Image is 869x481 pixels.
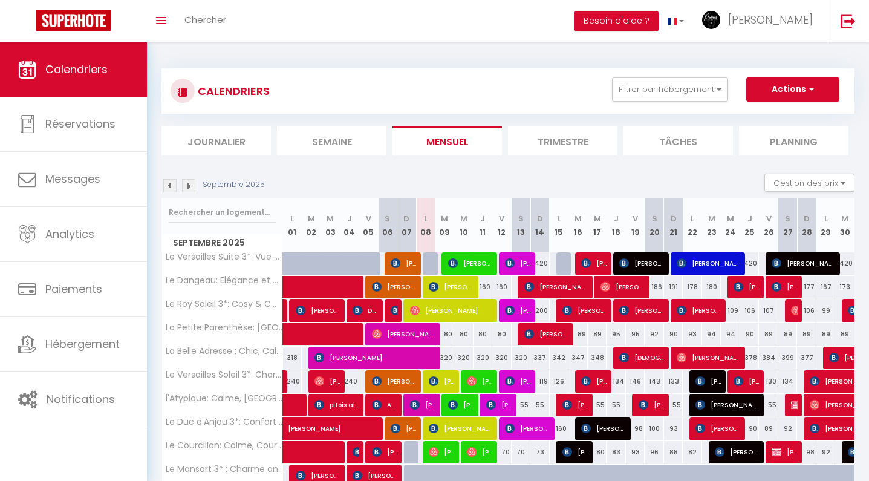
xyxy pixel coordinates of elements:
div: 95 [607,323,626,345]
span: Septembre 2025 [162,234,282,252]
div: 420 [740,252,760,275]
li: Journalier [161,126,271,155]
div: 89 [778,323,798,345]
span: Le Roy Soleil 3*: Cosy & Cœur du quartier [GEOGRAPHIC_DATA] [164,299,285,309]
span: Hébergement [45,336,120,352]
span: ALHINC Solveig [372,393,398,416]
div: 80 [454,323,474,345]
abbr: V [499,213,504,224]
div: 83 [607,441,626,463]
span: Chercher [184,13,226,26]
th: 21 [664,198,683,252]
span: l'Atypique: Calme, [GEOGRAPHIC_DATA] [164,394,285,403]
div: 89 [568,323,588,345]
div: 320 [435,347,455,369]
div: 133 [664,370,683,393]
span: Le Courcillon: Calme, Cour privée & Proche Château [164,441,285,450]
div: 55 [607,394,626,416]
button: Gestion des prix [764,174,854,192]
span: pitois albane [314,393,360,416]
span: [PERSON_NAME] [677,299,722,322]
span: [PERSON_NAME] [619,299,665,322]
div: 320 [474,347,493,369]
span: Paiements [45,281,102,296]
th: 30 [835,198,854,252]
span: [PERSON_NAME] [448,252,493,275]
th: 05 [359,198,379,252]
abbr: M [308,213,315,224]
th: 01 [283,198,302,252]
div: 55 [512,394,531,416]
th: 27 [778,198,798,252]
div: 347 [568,347,588,369]
div: 146 [626,370,645,393]
abbr: M [594,213,601,224]
span: [PERSON_NAME] [429,417,493,440]
li: Trimestre [508,126,617,155]
th: 15 [550,198,569,252]
span: Messages [45,171,100,186]
div: 89 [797,323,816,345]
span: [PERSON_NAME] [467,440,493,463]
span: [PERSON_NAME] [314,370,340,393]
span: [PERSON_NAME] [581,370,607,393]
div: 399 [778,347,798,369]
div: 134 [607,370,626,393]
div: 320 [454,347,474,369]
span: Le Versailles Suite 3*: Vue Château & Potager [164,252,285,261]
div: 109 [721,299,740,322]
abbr: J [347,213,352,224]
div: 106 [740,299,760,322]
div: 420 [530,252,550,275]
abbr: M [841,213,848,224]
span: Le Duc d'Anjou 3*: Confort & Charme au cœur de ville [164,417,285,427]
div: 93 [683,323,702,345]
li: Planning [739,126,848,155]
div: 167 [816,276,836,298]
span: [PERSON_NAME] [486,393,512,416]
img: logout [841,13,856,28]
div: 98 [626,417,645,440]
div: 180 [702,276,721,298]
span: [PERSON_NAME] [728,12,813,27]
span: [PERSON_NAME] [505,252,531,275]
span: [PERSON_NAME] [791,299,798,322]
div: 94 [702,323,721,345]
div: 89 [588,323,607,345]
span: [PERSON_NAME] [524,322,570,345]
span: [PERSON_NAME] [619,252,665,275]
div: 90 [740,417,760,440]
span: [PERSON_NAME] [581,417,627,440]
span: [PERSON_NAME] [505,299,531,322]
a: [PERSON_NAME] [283,417,302,440]
div: 420 [835,252,854,275]
span: [PERSON_NAME] [410,299,494,322]
th: 17 [588,198,607,252]
span: [PERSON_NAME] [600,275,646,298]
span: Le Dangeau: Elégance et Modernité proche Château [164,276,285,285]
th: 04 [340,198,359,252]
th: 12 [492,198,512,252]
span: Réservations [45,116,116,131]
span: [PERSON_NAME] [429,275,474,298]
div: 92 [645,323,664,345]
th: 02 [302,198,321,252]
span: [PERSON_NAME] [791,393,798,416]
div: 80 [588,441,607,463]
div: 186 [645,276,664,298]
abbr: M [708,213,715,224]
th: 03 [321,198,340,252]
div: 173 [835,276,854,298]
div: 94 [721,323,740,345]
div: 98 [797,441,816,463]
div: 320 [512,347,531,369]
div: 99 [816,299,836,322]
span: Daviti Daviti [353,299,379,322]
span: Notifications [47,391,115,407]
div: 178 [683,276,702,298]
abbr: L [424,213,428,224]
div: 143 [645,370,664,393]
div: 119 [530,370,550,393]
span: [PERSON_NAME] [772,252,836,275]
abbr: J [614,213,619,224]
